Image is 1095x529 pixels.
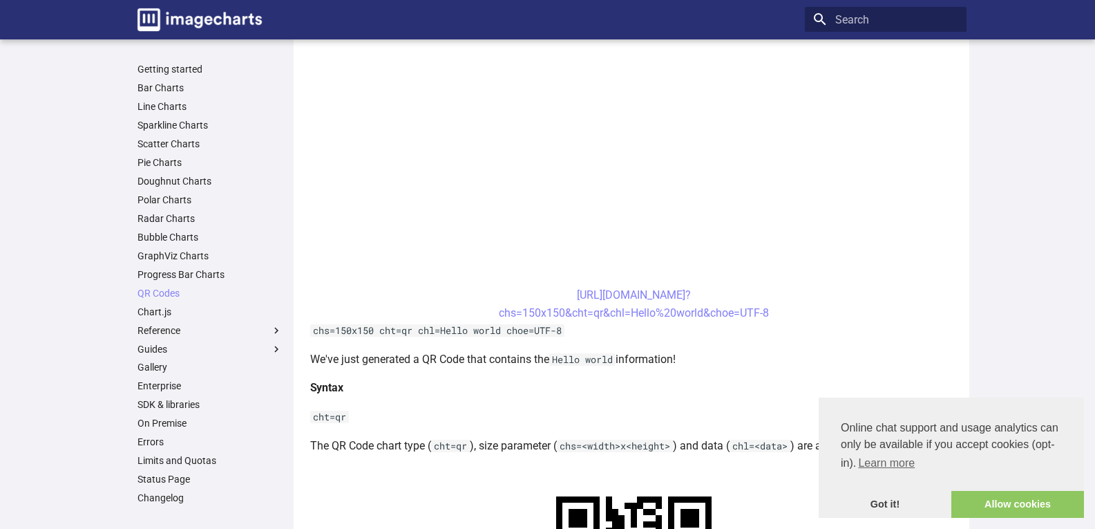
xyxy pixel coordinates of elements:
a: GraphViz Charts [137,250,283,262]
code: Hello world [549,353,616,366]
a: Pie Charts [137,157,283,169]
code: cht=qr [431,440,470,452]
a: On Premise [137,418,283,430]
a: Doughnut Charts [137,175,283,187]
label: Reference [137,324,283,337]
label: Guides [137,343,283,355]
div: cookieconsent [819,398,1084,518]
a: Bubble Charts [137,231,283,243]
code: cht=qr [310,411,349,423]
a: Image-Charts documentation [132,3,267,37]
a: [URL][DOMAIN_NAME]?chs=150x150&cht=qr&chl=Hello%20world&choe=UTF-8 [499,288,769,319]
a: Errors [137,436,283,449]
a: Sparkline Charts [137,120,283,132]
input: Search [805,7,967,32]
a: Progress Bar Charts [137,268,283,281]
a: Bar Charts [137,82,283,95]
code: chl=<data> [730,440,790,452]
a: SDK & libraries [137,399,283,411]
a: Gallery [137,362,283,374]
a: learn more about cookies [856,453,917,474]
code: chs=150x150 cht=qr chl=Hello world choe=UTF-8 [310,324,564,337]
img: logo [137,8,262,31]
a: Status Page [137,473,283,485]
a: Getting started [137,64,283,76]
span: Online chat support and usage analytics can only be available if you accept cookies (opt-in). [841,420,1062,474]
p: The QR Code chart type ( ), size parameter ( ) and data ( ) are all required parameters. [310,437,958,455]
a: Limits and Quotas [137,455,283,467]
code: chs=<width>x<height> [557,440,673,452]
a: Changelog [137,492,283,504]
a: Scatter Charts [137,138,283,151]
p: We've just generated a QR Code that contains the information! [310,351,958,369]
h4: Syntax [310,379,958,397]
a: Radar Charts [137,212,283,225]
a: Enterprise [137,380,283,393]
a: QR Codes [137,287,283,299]
a: Line Charts [137,101,283,113]
a: Chart.js [137,306,283,318]
a: allow cookies [951,491,1084,519]
a: Polar Charts [137,194,283,206]
a: dismiss cookie message [819,491,951,519]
